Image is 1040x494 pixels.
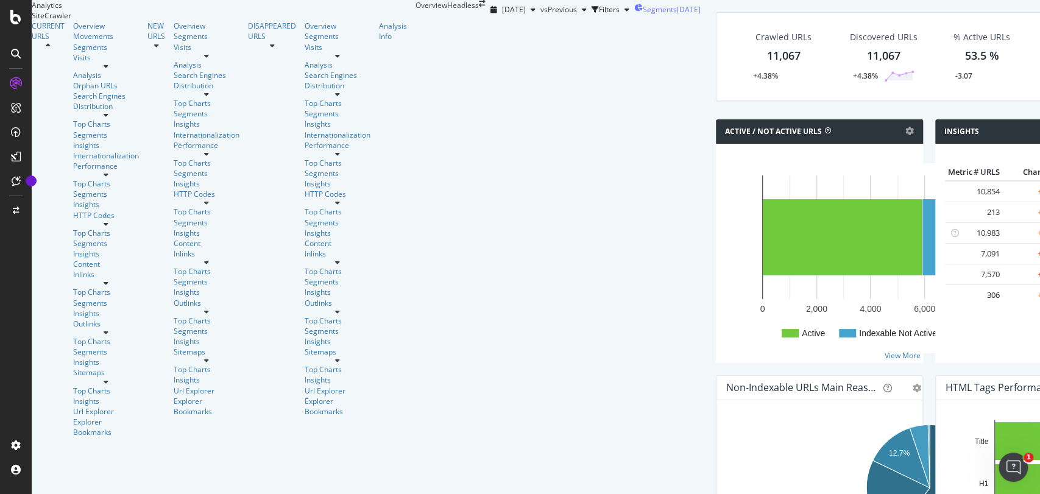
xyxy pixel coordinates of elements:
a: Insights [174,119,239,129]
div: Segments [73,189,139,199]
div: Segments [305,108,370,119]
a: HTTP Codes [174,189,239,199]
a: Inlinks [73,269,139,280]
a: Top Charts [174,316,239,326]
a: Explorer Bookmarks [73,417,139,437]
a: Outlinks [305,298,370,308]
a: Top Charts [174,364,239,375]
a: Search Engines [73,91,126,101]
a: Sitemaps [174,347,239,357]
a: Segments [73,347,139,357]
div: Url Explorer [305,386,370,396]
a: Inlinks [305,249,370,259]
a: Performance [174,140,239,150]
div: Explorer Bookmarks [305,396,370,417]
th: # URLS [954,163,1003,182]
a: Analysis [174,60,239,70]
div: Top Charts [305,364,370,375]
a: Insights [73,249,139,259]
a: Segments [305,31,370,41]
a: Segments [174,277,239,287]
a: Insights [305,375,370,385]
div: 11,067 [766,48,800,64]
div: Discovered URLs [850,31,918,43]
a: Segments [73,130,139,140]
a: Content [174,238,239,249]
a: Visits [73,52,139,63]
a: Insights [305,287,370,297]
a: Top Charts [174,158,239,168]
div: Top Charts [305,158,370,168]
a: Top Charts [305,206,370,217]
div: Segments [305,168,370,178]
div: Outlinks [174,298,239,308]
td: 10,854 [954,181,1003,202]
i: Options [905,127,914,135]
div: Outlinks [73,319,139,329]
a: Top Charts [73,228,139,238]
text: Active [802,328,825,338]
div: Insights [73,199,139,210]
div: Top Charts [174,266,239,277]
div: Insights [174,178,239,189]
a: Segments [73,238,139,249]
th: Metric [945,163,954,182]
div: Visits [174,42,239,52]
a: Insights [174,287,239,297]
a: Top Charts [305,316,370,326]
a: Top Charts [174,98,239,108]
a: Segments [305,326,370,336]
a: Segments [305,217,370,228]
a: Content [73,259,139,269]
div: Tooltip anchor [26,175,37,186]
a: Segments [174,108,239,119]
a: Analysis [73,70,139,80]
a: Top Charts [73,119,139,129]
td: 306 [954,285,1003,306]
div: Movements [73,31,139,41]
div: Segments [174,168,239,178]
div: 53.5 % [964,48,999,64]
div: +4.38% [752,71,777,81]
a: Segments [174,326,239,336]
div: Insights [73,357,139,367]
td: 7,570 [954,264,1003,285]
div: Insights [73,140,139,150]
a: Top Charts [305,98,370,108]
div: Visits [305,42,370,52]
div: Analysis [305,60,370,70]
div: Insights [174,336,239,347]
a: Top Charts [73,178,139,189]
a: Insights [305,119,370,129]
div: Top Charts [174,206,239,217]
a: Insights [73,308,139,319]
a: Sitemaps [73,367,139,378]
a: HTTP Codes [305,189,370,199]
a: Orphan URLs [73,80,139,91]
a: Inlinks [174,249,239,259]
iframe: Intercom live chat [999,453,1028,482]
